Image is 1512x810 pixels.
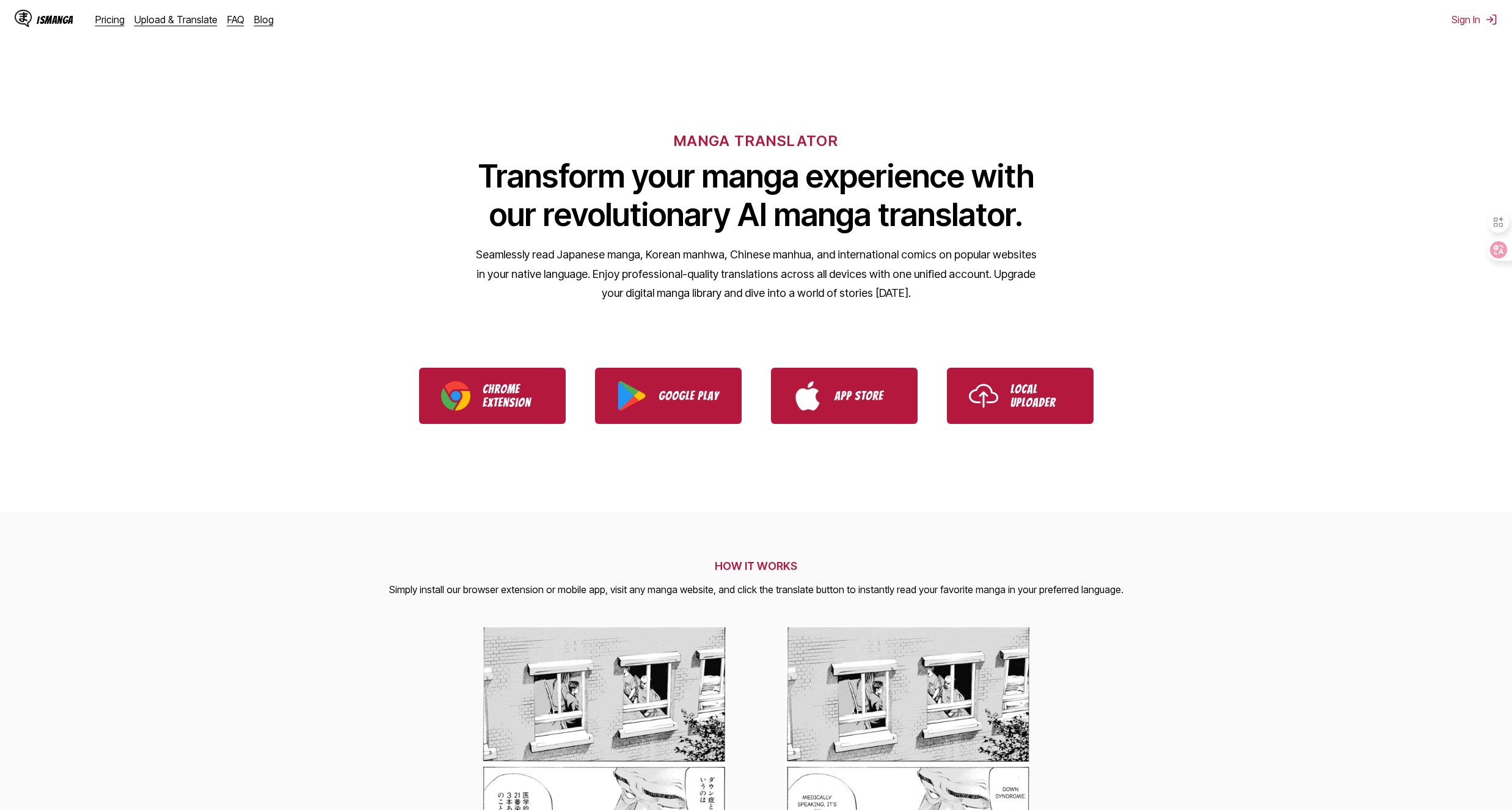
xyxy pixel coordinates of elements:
[1010,382,1072,409] p: Local Uploader
[389,582,1123,598] p: Simply install our browser extension or mobile app, visit any manga website, and click the transl...
[617,381,646,410] img: Google Play logo
[659,389,720,403] p: Google Play
[254,13,274,26] a: Blog
[15,10,95,29] a: IsManga LogoIsManga
[969,381,998,410] img: Upload icon
[227,13,244,26] a: FAQ
[441,381,470,410] img: Chrome logo
[475,245,1037,303] p: Seamlessly read Japanese manga, Korean manhwa, Chinese manhua, and international comics on popula...
[793,381,822,410] img: App Store logo
[674,132,838,150] h6: MANGA TRANSLATOR
[947,368,1094,424] a: Use IsManga Local Uploader
[771,368,918,424] a: Download IsManga from App Store
[37,14,73,26] div: IsManga
[483,382,544,409] p: Chrome Extension
[475,157,1037,234] h1: Transform your manga experience with our revolutionary AI manga translator.
[134,13,217,26] a: Upload & Translate
[389,560,1123,572] h2: HOW IT WORKS
[419,368,566,424] a: Download IsManga Chrome Extension
[1452,13,1497,26] button: Sign In
[595,368,742,424] a: Download IsManga from Google Play
[1485,13,1497,26] img: Sign out
[835,389,896,403] p: App Store
[15,10,32,27] img: IsManga Logo
[95,13,125,26] a: Pricing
